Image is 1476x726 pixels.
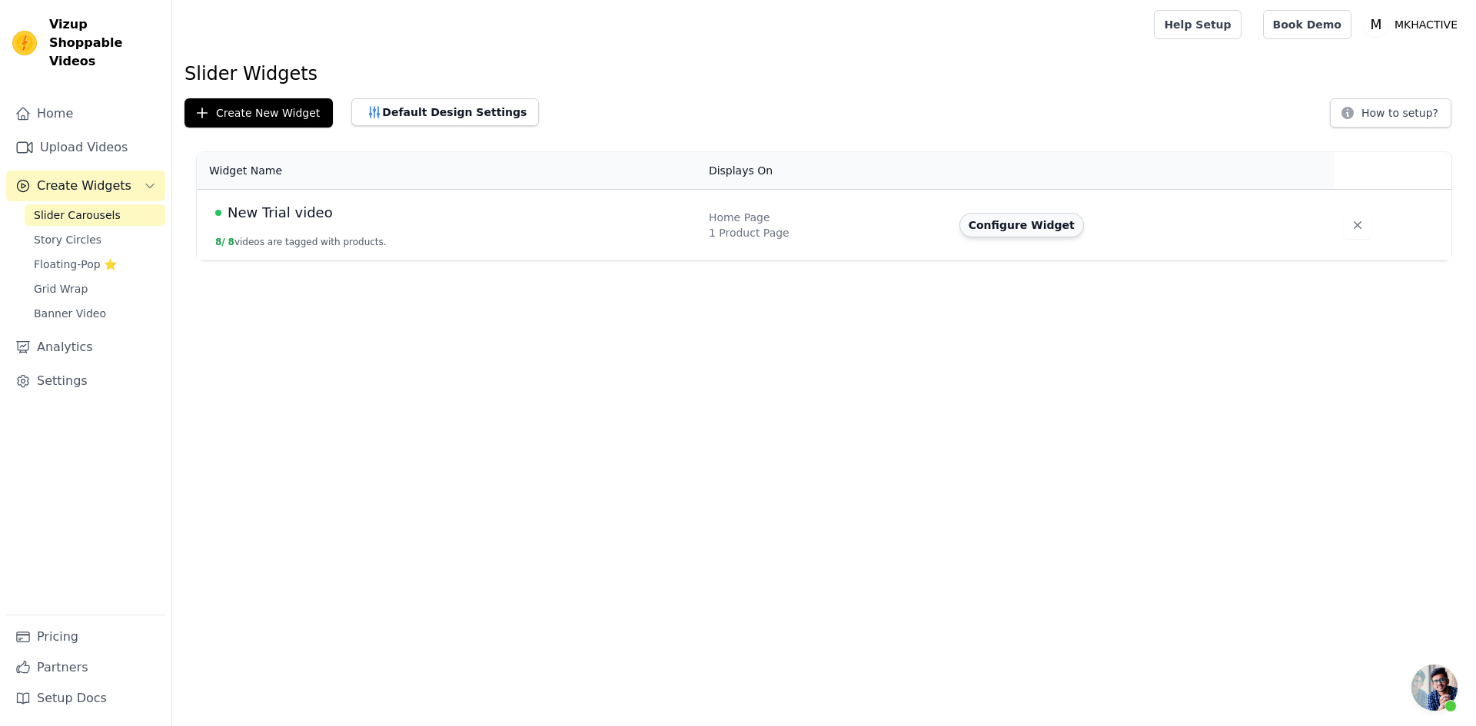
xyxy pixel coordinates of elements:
a: Settings [6,366,165,396]
span: Live Published [215,210,221,216]
a: Home [6,98,165,129]
button: Default Design Settings [351,98,539,126]
button: Configure Widget [959,213,1084,237]
a: How to setup? [1330,109,1451,124]
button: How to setup? [1330,98,1451,128]
div: 1 Product Page [709,225,941,240]
text: M [1371,17,1382,32]
a: Upload Videos [6,132,165,163]
th: Widget Name [197,152,700,190]
a: Partners [6,652,165,683]
button: 8/ 8videos are tagged with products. [215,236,387,248]
span: Slider Carousels [34,207,121,223]
h1: Slider Widgets [184,61,1464,86]
span: 8 / [215,237,225,247]
div: Open chat [1411,665,1458,711]
a: Help Setup [1154,10,1241,39]
button: M MKHACTIVE [1364,11,1464,38]
a: Banner Video [25,303,165,324]
span: 8 [228,237,234,247]
a: Slider Carousels [25,204,165,226]
button: Create New Widget [184,98,333,128]
a: Story Circles [25,229,165,250]
img: Vizup [12,31,37,55]
span: Grid Wrap [34,281,88,297]
a: Setup Docs [6,683,165,714]
span: Story Circles [34,232,101,247]
span: Create Widgets [37,177,131,195]
span: Banner Video [34,306,106,321]
button: Delete widget [1344,211,1371,239]
a: Analytics [6,332,165,363]
th: Displays On [700,152,950,190]
a: Pricing [6,622,165,652]
span: New Trial video [228,202,333,224]
button: Create Widgets [6,171,165,201]
a: Book Demo [1263,10,1351,39]
p: MKHACTIVE [1388,11,1464,38]
span: Vizup Shoppable Videos [49,15,159,71]
div: Home Page [709,210,941,225]
a: Grid Wrap [25,278,165,300]
span: Floating-Pop ⭐ [34,257,117,272]
a: Floating-Pop ⭐ [25,254,165,275]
